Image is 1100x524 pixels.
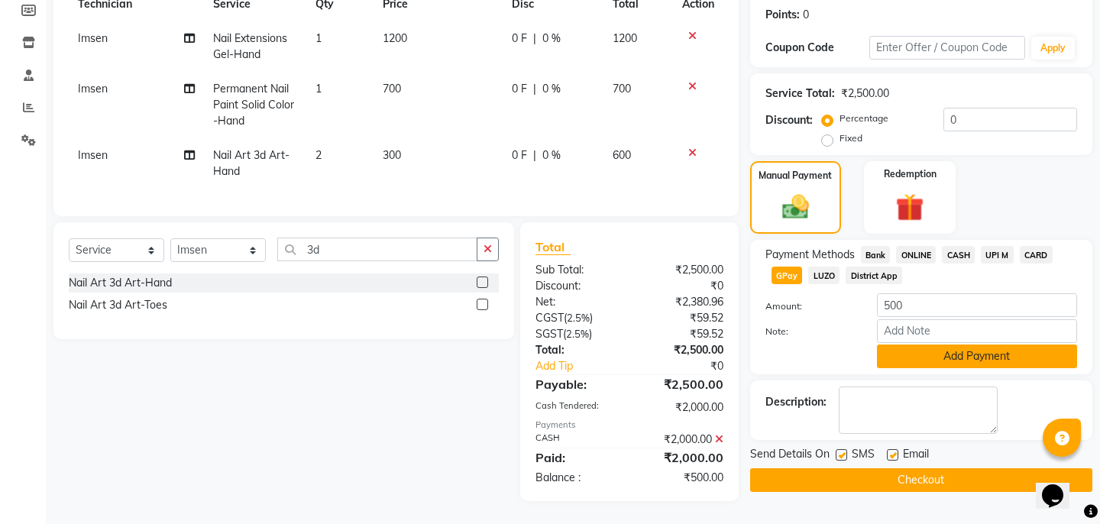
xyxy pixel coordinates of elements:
span: 1200 [613,31,637,45]
span: 0 F [512,81,527,97]
span: Imsen [78,31,108,45]
span: Payment Methods [765,247,855,263]
div: ( ) [524,326,629,342]
div: Total: [524,342,629,358]
button: Checkout [750,468,1092,492]
span: 0 % [542,31,561,47]
span: Nail Extensions Gel-Hand [213,31,287,61]
span: SMS [852,446,875,465]
input: Amount [877,293,1077,317]
iframe: chat widget [1036,463,1085,509]
span: LUZO [808,267,840,284]
label: Note: [754,325,865,338]
div: Description: [765,394,827,410]
span: 2.5% [567,312,590,324]
span: | [533,31,536,47]
span: District App [846,267,902,284]
img: _cash.svg [774,192,817,222]
button: Add Payment [877,344,1077,368]
div: Net: [524,294,629,310]
div: CASH [524,432,629,448]
div: Payable: [524,375,629,393]
label: Fixed [840,131,862,145]
span: Send Details On [750,446,830,465]
div: Points: [765,7,800,23]
span: 1 [315,82,322,95]
span: | [533,81,536,97]
input: Search or Scan [277,238,477,261]
span: 1200 [383,31,407,45]
span: Imsen [78,82,108,95]
div: ₹2,000.00 [629,448,735,467]
div: Nail Art 3d Art-Toes [69,297,167,313]
span: ONLINE [896,246,936,264]
label: Manual Payment [759,169,832,183]
div: Coupon Code [765,40,869,56]
span: SGST [535,327,563,341]
span: 2.5% [566,328,589,340]
div: ₹2,380.96 [629,294,735,310]
span: 0 F [512,147,527,163]
div: Nail Art 3d Art-Hand [69,275,172,291]
span: Permanent Nail Paint Solid Color-Hand [213,82,294,128]
label: Percentage [840,112,888,125]
div: Service Total: [765,86,835,102]
div: ₹2,500.00 [629,375,735,393]
span: 700 [613,82,631,95]
div: Cash Tendered: [524,399,629,416]
div: Discount: [765,112,813,128]
span: 1 [315,31,322,45]
span: GPay [772,267,803,284]
span: | [533,147,536,163]
div: ₹500.00 [629,470,735,486]
span: 600 [613,148,631,162]
label: Amount: [754,299,865,313]
div: Sub Total: [524,262,629,278]
input: Add Note [877,319,1077,343]
span: UPI M [981,246,1014,264]
span: 0 % [542,147,561,163]
span: CARD [1020,246,1053,264]
span: Nail Art 3d Art-Hand [213,148,290,178]
div: ₹2,000.00 [629,399,735,416]
div: ₹2,500.00 [841,86,889,102]
div: ₹2,000.00 [629,432,735,448]
img: _gift.svg [887,190,933,225]
div: Balance : [524,470,629,486]
div: Discount: [524,278,629,294]
span: Bank [861,246,891,264]
div: ₹59.52 [629,310,735,326]
span: CASH [942,246,975,264]
span: Total [535,239,571,255]
span: 2 [315,148,322,162]
span: Email [903,446,929,465]
span: 0 % [542,81,561,97]
div: ₹59.52 [629,326,735,342]
div: Payments [535,419,723,432]
div: ₹0 [647,358,735,374]
div: 0 [803,7,809,23]
span: 0 F [512,31,527,47]
input: Enter Offer / Coupon Code [869,36,1025,60]
label: Redemption [884,167,937,181]
div: ₹2,500.00 [629,342,735,358]
span: CGST [535,311,564,325]
div: ( ) [524,310,629,326]
div: Paid: [524,448,629,467]
a: Add Tip [524,358,647,374]
span: Imsen [78,148,108,162]
span: 700 [383,82,401,95]
div: ₹0 [629,278,735,294]
span: 300 [383,148,401,162]
button: Apply [1031,37,1075,60]
div: ₹2,500.00 [629,262,735,278]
